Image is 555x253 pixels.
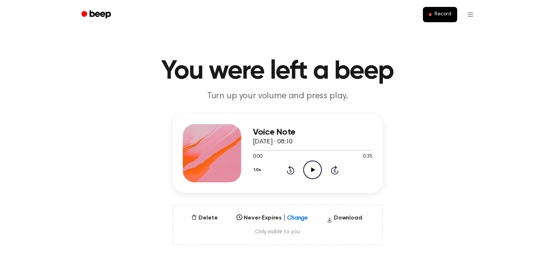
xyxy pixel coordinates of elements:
[188,214,220,222] button: Delete
[253,153,262,161] span: 0:00
[423,7,457,22] button: Record
[91,58,465,84] h1: You were left a beep
[435,11,451,18] span: Record
[324,214,365,225] button: Download
[253,127,373,137] h3: Voice Note
[462,6,479,23] button: Open menu
[253,139,293,145] span: [DATE] · 08:10
[363,153,372,161] span: 0:35
[182,228,373,236] span: Only visible to you
[138,90,418,102] p: Turn up your volume and press play.
[76,8,117,22] a: Beep
[253,164,264,176] button: 1.0x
